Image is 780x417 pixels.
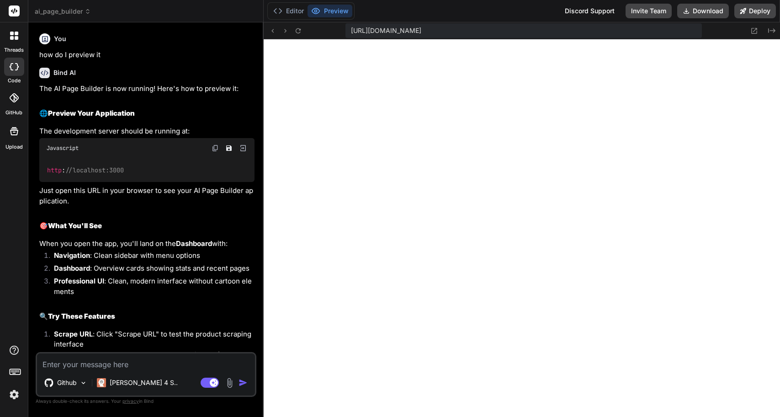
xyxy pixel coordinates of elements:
p: Always double-check its answers. Your in Bind [36,397,256,406]
img: icon [239,378,248,387]
label: Upload [5,143,23,151]
li: : Click "Scrape URL" to test the product scraping interface [47,329,255,350]
button: Download [677,4,729,18]
img: Pick Models [80,379,87,387]
label: GitHub [5,109,22,117]
strong: Preview Your Application [48,109,135,118]
label: code [8,77,21,85]
h6: You [54,34,66,43]
span: [URL][DOMAIN_NAME] [351,26,421,35]
h2: 🎯 [39,221,255,231]
strong: Dashboard [176,239,212,248]
strong: Professional UI [54,277,104,285]
span: //localhost:3000 [65,166,124,174]
img: settings [6,387,22,402]
button: Save file [223,142,235,155]
img: Claude 4 Sonnet [97,378,106,387]
strong: What You'll See [48,221,102,230]
div: Discord Support [559,4,620,18]
p: how do I preview it [39,50,255,60]
button: Invite Team [626,4,672,18]
span: http [47,166,62,174]
p: [PERSON_NAME] 4 S.. [110,378,178,387]
li: : Overview cards showing stats and recent pages [47,263,255,276]
h2: 🔍 [39,311,255,322]
p: The AI Page Builder is now running! Here's how to preview it: [39,84,255,94]
span: ai_page_builder [35,7,91,16]
li: : Clean sidebar with menu options [47,251,255,263]
p: Github [57,378,77,387]
iframe: Preview [264,39,780,417]
p: Just open this URL in your browser to see your AI Page Builder application. [39,186,255,206]
h6: Bind AI [53,68,76,77]
button: Editor [270,5,308,17]
strong: Try These Features [48,312,115,321]
img: copy [212,144,219,152]
strong: Manual Entry [54,350,98,359]
span: privacy [122,398,139,404]
strong: Dashboard [54,264,90,273]
p: The development server should be running at: [39,126,255,137]
li: : Create a product manually with the form [47,350,255,363]
h2: 🌐 [39,108,255,119]
label: threads [4,46,24,54]
img: attachment [224,378,235,388]
li: : Clean, modern interface without cartoon elements [47,276,255,297]
img: Open in Browser [239,144,247,152]
button: Deploy [734,4,776,18]
p: When you open the app, you'll land on the with: [39,239,255,249]
span: Javascript [47,144,79,152]
button: Preview [308,5,352,17]
strong: Navigation [54,251,90,260]
strong: Scrape URL [54,330,93,338]
code: : [47,166,125,175]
